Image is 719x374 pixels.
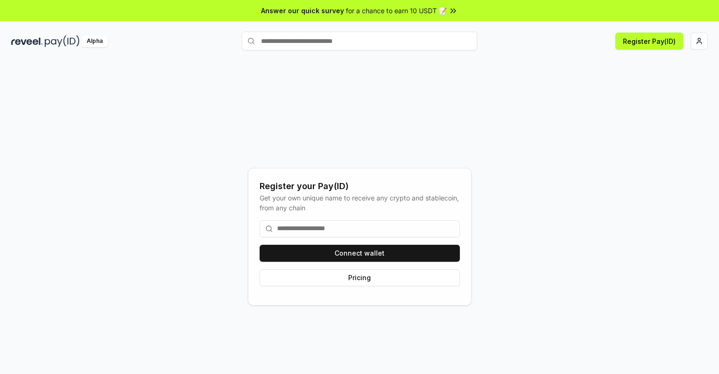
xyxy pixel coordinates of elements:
button: Register Pay(ID) [615,33,683,50]
div: Alpha [82,35,108,47]
img: pay_id [45,35,80,47]
div: Register your Pay(ID) [260,180,460,193]
div: Get your own unique name to receive any crypto and stablecoin, from any chain [260,193,460,213]
span: Answer our quick survey [261,6,344,16]
span: for a chance to earn 10 USDT 📝 [346,6,447,16]
button: Connect wallet [260,245,460,262]
img: reveel_dark [11,35,43,47]
button: Pricing [260,269,460,286]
